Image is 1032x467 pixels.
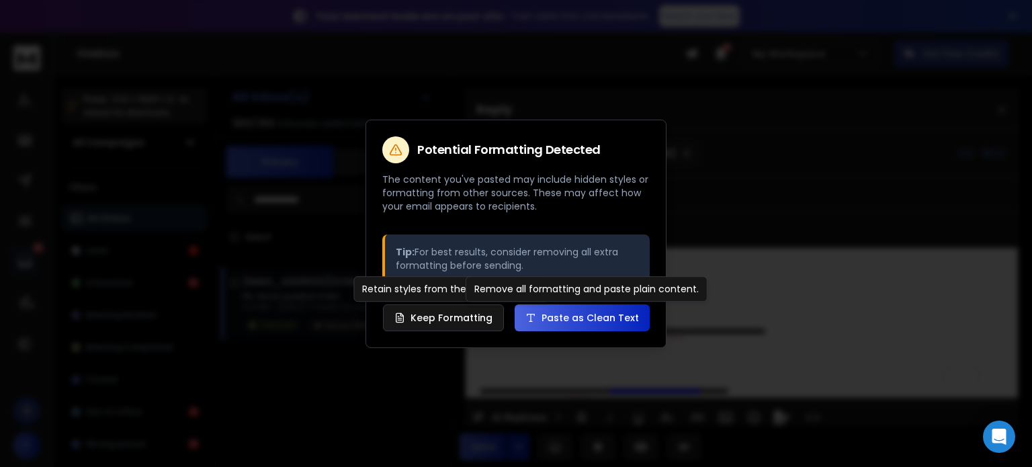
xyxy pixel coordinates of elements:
[417,144,601,156] h2: Potential Formatting Detected
[396,245,639,272] p: For best results, consider removing all extra formatting before sending.
[382,173,650,213] p: The content you've pasted may include hidden styles or formatting from other sources. These may a...
[983,421,1015,453] div: Open Intercom Messenger
[515,304,650,331] button: Paste as Clean Text
[466,276,707,302] div: Remove all formatting and paste plain content.
[383,304,504,331] button: Keep Formatting
[353,276,548,302] div: Retain styles from the original source.
[396,245,415,259] strong: Tip:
